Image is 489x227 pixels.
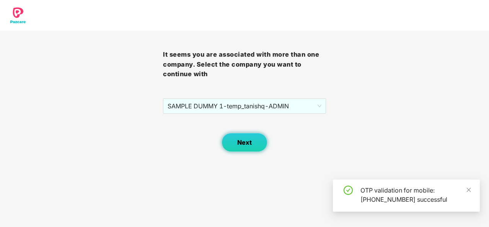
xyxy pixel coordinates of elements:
span: close [466,187,471,193]
span: check-circle [344,186,353,195]
span: SAMPLE DUMMY 1 - temp_tanishq - ADMIN [168,99,321,113]
button: Next [222,133,267,152]
h3: It seems you are associated with more than one company. Select the company you want to continue with [163,50,326,79]
span: Next [237,139,252,146]
div: OTP validation for mobile: [PHONE_NUMBER] successful [360,186,471,204]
